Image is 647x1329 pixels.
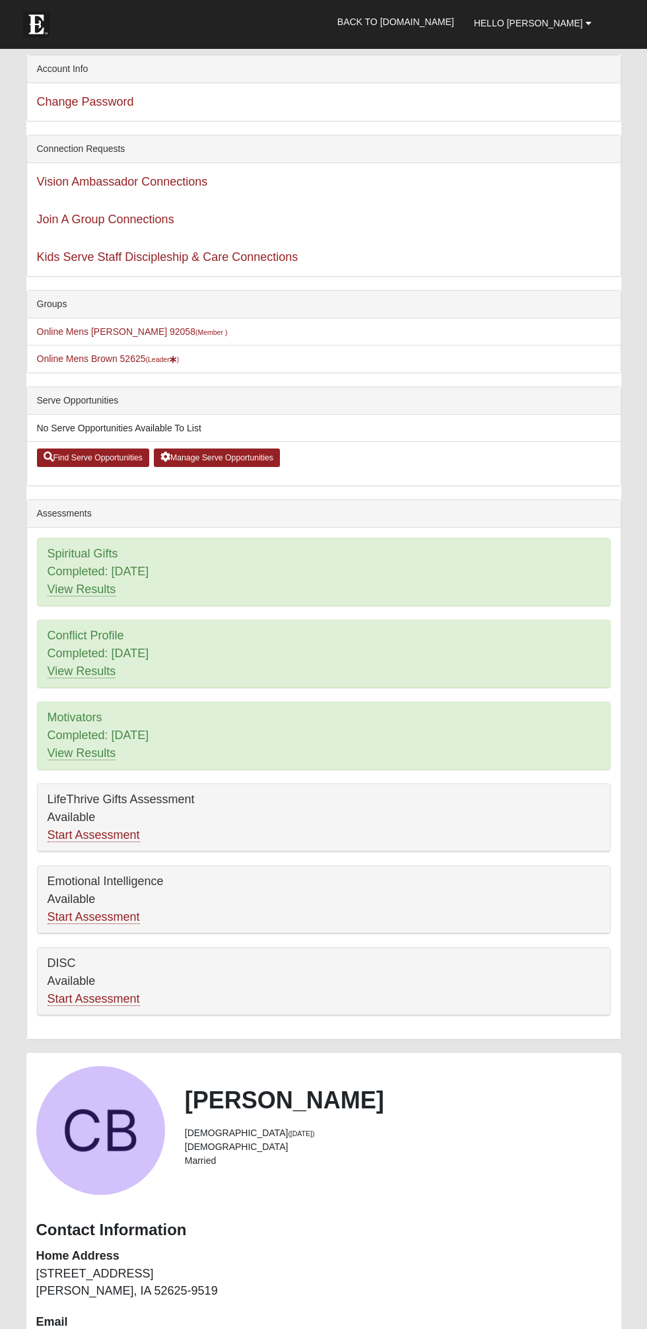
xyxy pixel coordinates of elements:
[474,18,583,28] span: Hello [PERSON_NAME]
[27,135,621,163] div: Connection Requests
[38,866,610,933] div: Emotional Intelligence Available
[37,95,134,108] a: Change Password
[37,250,298,264] a: Kids Serve Staff Discipleship & Care Connections
[327,5,464,38] a: Back to [DOMAIN_NAME]
[146,355,180,363] small: (Leader )
[185,1126,611,1140] li: [DEMOGRAPHIC_DATA]
[36,1266,611,1299] dd: [STREET_ADDRESS] [PERSON_NAME], IA 52625-9519
[37,326,228,337] a: Online Mens [PERSON_NAME] 92058(Member )
[27,500,621,528] div: Assessments
[27,291,621,318] div: Groups
[37,213,174,226] a: Join A Group Connections
[27,55,621,83] div: Account Info
[48,992,140,1006] a: Start Assessment
[185,1086,611,1114] h2: [PERSON_NAME]
[195,328,227,336] small: (Member )
[38,784,610,851] div: LifeThrive Gifts Assessment Available
[48,746,116,760] a: View Results
[37,449,150,467] a: Find Serve Opportunities
[48,910,140,924] a: Start Assessment
[154,449,280,467] a: Manage Serve Opportunities
[23,11,50,38] img: Eleven22 logo
[48,664,116,678] a: View Results
[27,415,621,442] li: No Serve Opportunities Available To List
[36,1066,165,1195] a: View Fullsize Photo
[185,1140,611,1154] li: [DEMOGRAPHIC_DATA]
[185,1154,611,1168] li: Married
[48,583,116,596] a: View Results
[288,1130,314,1137] small: ([DATE])
[37,353,180,364] a: Online Mens Brown 52625(Leader)
[38,702,610,770] div: Motivators Completed: [DATE]
[36,1209,611,1265] dt: Home Address
[38,948,610,1015] div: DISC Available
[48,828,140,842] a: Start Assessment
[38,538,610,606] div: Spiritual Gifts Completed: [DATE]
[37,175,208,188] a: Vision Ambassador Connections
[27,387,621,415] div: Serve Opportunities
[38,620,610,688] div: Conflict Profile Completed: [DATE]
[464,7,601,40] a: Hello [PERSON_NAME]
